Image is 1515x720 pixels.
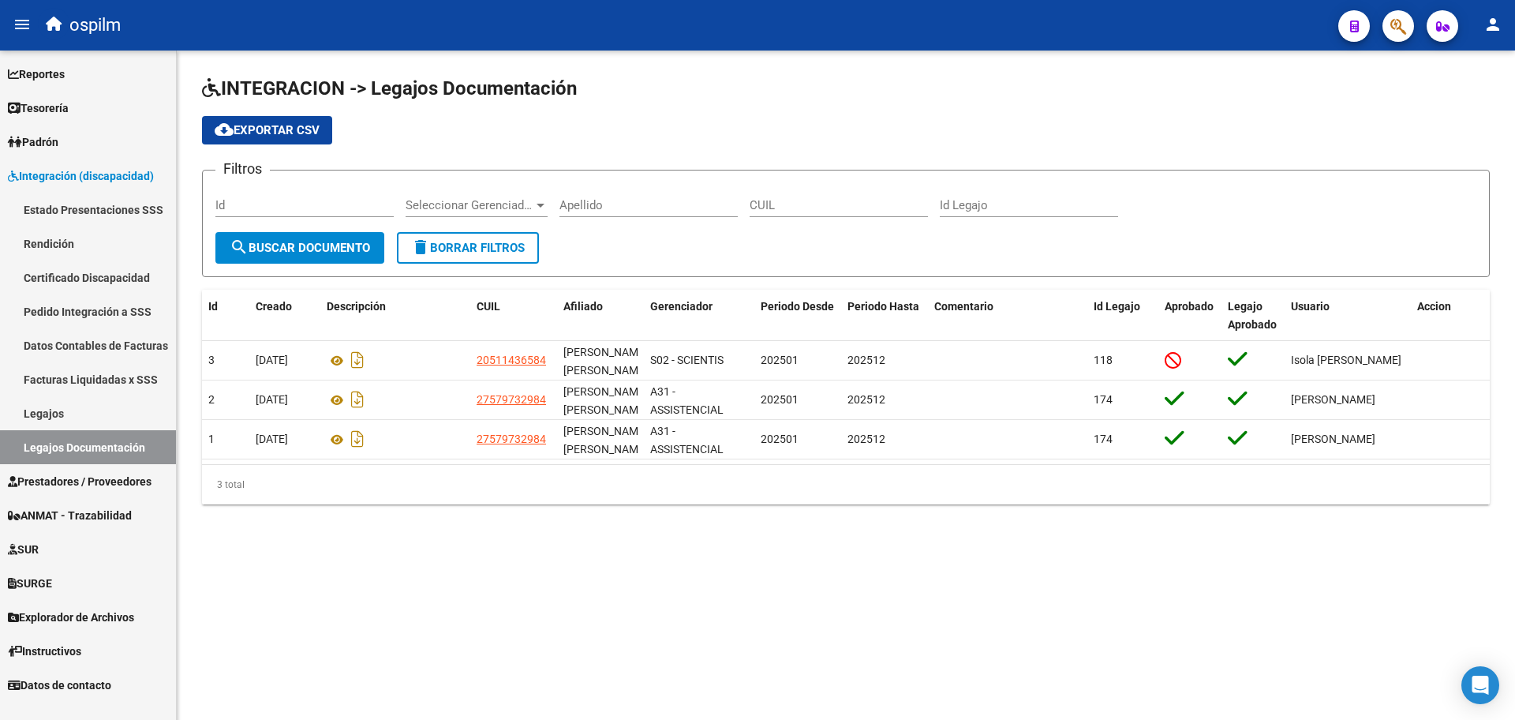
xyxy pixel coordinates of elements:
span: Comentario [934,300,993,313]
span: [DATE] [256,433,288,445]
span: Datos de contacto [8,677,111,694]
datatable-header-cell: Aprobado [1158,290,1221,342]
span: Exportar CSV [215,123,320,137]
span: Padrón [8,133,58,151]
span: 202501 [761,433,799,445]
button: Exportar CSV [202,116,332,144]
mat-icon: search [230,238,249,257]
datatable-header-cell: Id [202,290,249,342]
span: 27579732984 [477,393,546,406]
span: Accion [1417,300,1451,313]
span: VALENTINA, NATALIA FERNANDEZ [563,385,650,416]
span: 202512 [847,393,885,406]
span: S02 - SCIENTIS [650,354,724,366]
span: 202512 [847,354,885,366]
span: Tesorería [8,99,69,117]
span: SURGE [8,575,52,592]
span: [PERSON_NAME] [1291,393,1375,406]
span: Usuario [1291,300,1330,313]
div: Open Intercom Messenger [1461,666,1499,704]
span: Periodo Hasta [847,300,919,313]
span: Prestadores / Proveedores [8,473,151,490]
span: ANMAT - Trazabilidad [8,507,132,524]
i: Descargar documento [347,426,368,452]
span: BARRETO, BENICIO AGUSTIN [563,346,648,377]
datatable-header-cell: Descripción [320,290,470,342]
i: Descargar documento [347,347,368,373]
span: Gerenciador [650,300,713,313]
mat-icon: menu [13,15,32,34]
span: Isola [PERSON_NAME] [1291,354,1401,366]
button: Borrar Filtros [397,232,539,264]
span: [DATE] [256,354,288,366]
datatable-header-cell: Comentario [928,290,1087,342]
i: Descargar documento [347,387,368,412]
span: Id [208,300,218,313]
span: Descripción [327,300,386,313]
mat-icon: person [1483,15,1502,34]
datatable-header-cell: CUIL [470,290,557,342]
span: Borrar Filtros [411,241,525,255]
span: 202501 [761,393,799,406]
span: [DATE] [256,393,288,406]
datatable-header-cell: Id Legajo [1087,290,1158,342]
datatable-header-cell: Accion [1411,290,1490,342]
mat-icon: cloud_download [215,120,234,139]
span: [PERSON_NAME] [1291,433,1375,445]
span: 174 [1094,393,1113,406]
span: 3 [208,354,215,366]
span: Creado [256,300,292,313]
span: Legajo Aprobado [1228,300,1277,331]
datatable-header-cell: Gerenciador [644,290,754,342]
span: 1 [208,433,215,445]
span: Periodo Desde [761,300,834,313]
span: Id Legajo [1094,300,1140,313]
span: INTEGRACION -> Legajos Documentación [202,77,577,99]
datatable-header-cell: Periodo Desde [754,290,841,342]
button: Buscar Documento [215,232,384,264]
span: Integración (discapacidad) [8,167,154,185]
span: Instructivos [8,643,81,660]
span: ospilm [69,8,121,43]
datatable-header-cell: Afiliado [557,290,644,342]
span: 174 [1094,433,1113,445]
span: Aprobado [1165,300,1214,313]
span: 202501 [761,354,799,366]
datatable-header-cell: Periodo Hasta [841,290,928,342]
datatable-header-cell: Creado [249,290,320,342]
span: Buscar Documento [230,241,370,255]
span: CUIL [477,300,500,313]
datatable-header-cell: Usuario [1285,290,1411,342]
span: 118 [1094,354,1113,366]
span: Seleccionar Gerenciador [406,198,533,212]
span: Explorador de Archivos [8,609,134,626]
datatable-header-cell: Legajo Aprobado [1221,290,1285,342]
span: A31 - ASSISTENCIAL [650,425,724,456]
span: A31 - ASSISTENCIAL [650,385,724,416]
span: Afiliado [563,300,603,313]
span: SUR [8,541,39,558]
div: 3 total [202,465,1490,504]
span: 2 [208,393,215,406]
span: VALENTINA, NATALIA FERNANDEZ [563,425,650,456]
span: 20511436584 [477,354,546,366]
mat-icon: delete [411,238,430,257]
h3: Filtros [215,158,270,180]
span: Reportes [8,66,65,83]
span: 202512 [847,433,885,445]
span: 27579732984 [477,433,546,445]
